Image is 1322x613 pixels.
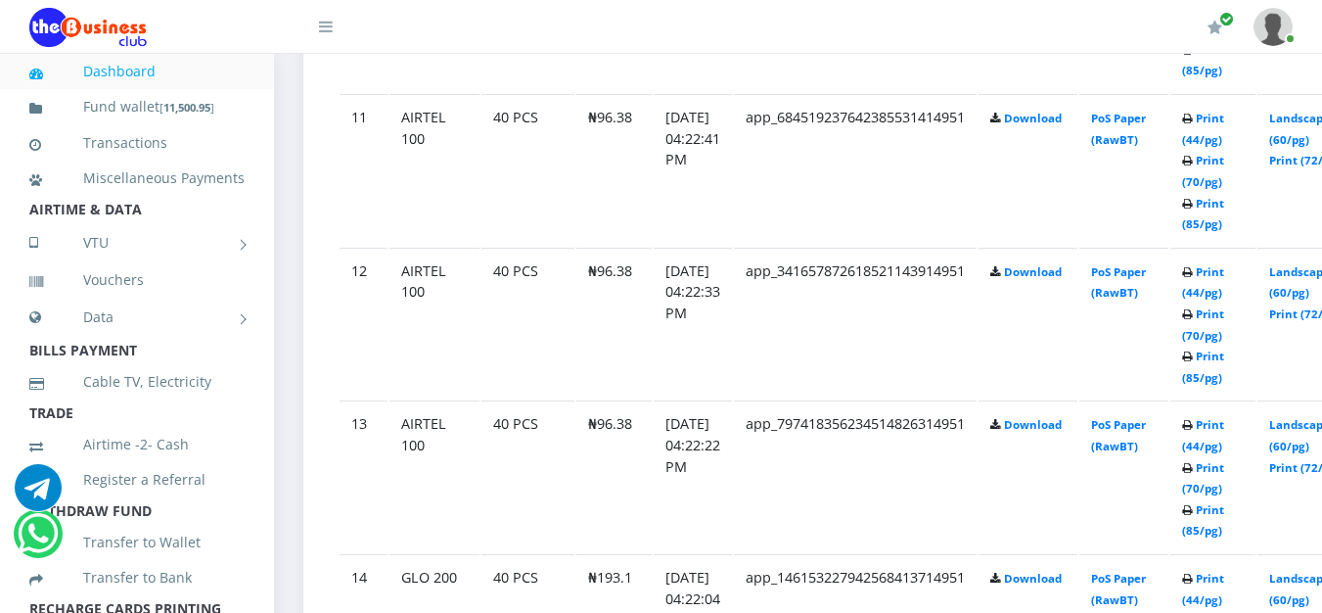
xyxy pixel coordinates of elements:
[15,479,62,511] a: Chat for support
[654,401,732,552] td: [DATE] 04:22:22 PM
[29,520,245,565] a: Transfer to Wallet
[29,218,245,267] a: VTU
[340,248,387,400] td: 12
[29,49,245,94] a: Dashboard
[29,293,245,342] a: Data
[1182,349,1224,385] a: Print (85/pg)
[481,401,574,552] td: 40 PCS
[160,100,214,115] small: [ ]
[1182,196,1224,232] a: Print (85/pg)
[1004,111,1062,125] a: Download
[29,359,245,404] a: Cable TV, Electricity
[1091,571,1146,607] a: PoS Paper (RawBT)
[1182,306,1224,343] a: Print (70/pg)
[29,555,245,600] a: Transfer to Bank
[1091,111,1146,147] a: PoS Paper (RawBT)
[576,401,652,552] td: ₦96.38
[1004,264,1062,279] a: Download
[1182,264,1224,301] a: Print (44/pg)
[29,8,147,47] img: Logo
[1219,12,1234,26] span: Renew/Upgrade Subscription
[29,84,245,130] a: Fund wallet[11,500.95]
[18,525,58,557] a: Chat for support
[1004,417,1062,432] a: Download
[29,258,245,303] a: Vouchers
[389,401,479,552] td: AIRTEL 100
[29,422,245,467] a: Airtime -2- Cash
[29,457,245,502] a: Register a Referral
[29,120,245,165] a: Transactions
[389,94,479,246] td: AIRTEL 100
[654,248,732,400] td: [DATE] 04:22:33 PM
[1182,417,1224,453] a: Print (44/pg)
[481,94,574,246] td: 40 PCS
[576,94,652,246] td: ₦96.38
[576,248,652,400] td: ₦96.38
[1182,111,1224,147] a: Print (44/pg)
[481,248,574,400] td: 40 PCS
[29,156,245,201] a: Miscellaneous Payments
[654,94,732,246] td: [DATE] 04:22:41 PM
[1182,153,1224,189] a: Print (70/pg)
[1091,264,1146,301] a: PoS Paper (RawBT)
[340,94,387,246] td: 11
[1254,8,1293,46] img: User
[734,94,977,246] td: app_684519237642385531414951
[1208,20,1222,35] i: Renew/Upgrade Subscription
[1182,502,1224,539] a: Print (85/pg)
[163,100,210,115] b: 11,500.95
[734,248,977,400] td: app_341657872618521143914951
[1004,571,1062,586] a: Download
[1182,460,1224,496] a: Print (70/pg)
[1091,417,1146,453] a: PoS Paper (RawBT)
[389,248,479,400] td: AIRTEL 100
[1182,571,1224,607] a: Print (44/pg)
[734,401,977,552] td: app_797418356234514826314951
[340,401,387,552] td: 13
